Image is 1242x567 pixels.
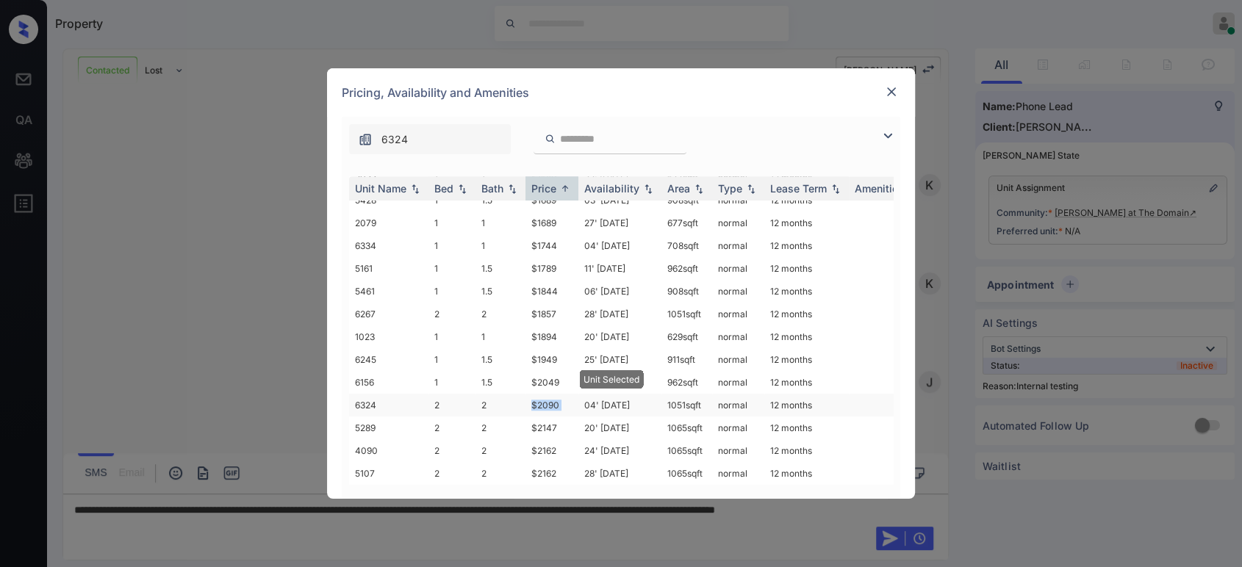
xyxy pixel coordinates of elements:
[584,182,639,195] div: Availability
[764,234,849,257] td: 12 months
[428,462,475,485] td: 2
[525,212,578,234] td: $1689
[661,303,712,325] td: 1051 sqft
[578,371,661,394] td: 08' [DATE]
[578,325,661,348] td: 20' [DATE]
[525,325,578,348] td: $1894
[764,303,849,325] td: 12 months
[428,280,475,303] td: 1
[712,234,764,257] td: normal
[428,439,475,462] td: 2
[408,184,423,194] img: sorting
[349,234,428,257] td: 6334
[578,234,661,257] td: 04' [DATE]
[764,212,849,234] td: 12 months
[525,303,578,325] td: $1857
[884,84,899,99] img: close
[475,371,525,394] td: 1.5
[712,394,764,416] td: normal
[349,303,428,325] td: 6267
[475,348,525,371] td: 1.5
[475,394,525,416] td: 2
[558,183,572,194] img: sorting
[770,182,827,195] div: Lease Term
[641,184,656,194] img: sorting
[349,212,428,234] td: 2079
[764,280,849,303] td: 12 months
[578,257,661,280] td: 11' [DATE]
[428,257,475,280] td: 1
[475,303,525,325] td: 2
[475,212,525,234] td: 1
[475,416,525,439] td: 2
[349,325,428,348] td: 1023
[712,348,764,371] td: normal
[349,348,428,371] td: 6245
[578,462,661,485] td: 28' [DATE]
[661,325,712,348] td: 629 sqft
[661,394,712,416] td: 1051 sqft
[718,182,742,195] div: Type
[545,132,556,145] img: icon-zuma
[661,257,712,280] td: 962 sqft
[327,68,915,117] div: Pricing, Availability and Amenities
[712,257,764,280] td: normal
[525,234,578,257] td: $1744
[475,462,525,485] td: 2
[525,348,578,371] td: $1949
[712,416,764,439] td: normal
[475,257,525,280] td: 1.5
[355,182,406,195] div: Unit Name
[455,184,470,194] img: sorting
[667,182,690,195] div: Area
[712,439,764,462] td: normal
[428,325,475,348] td: 1
[428,371,475,394] td: 1
[349,280,428,303] td: 5461
[349,371,428,394] td: 6156
[525,439,578,462] td: $2162
[828,184,843,194] img: sorting
[349,257,428,280] td: 5161
[712,325,764,348] td: normal
[525,394,578,416] td: $2090
[578,212,661,234] td: 27' [DATE]
[475,280,525,303] td: 1.5
[428,303,475,325] td: 2
[692,184,706,194] img: sorting
[349,439,428,462] td: 4090
[475,234,525,257] td: 1
[712,371,764,394] td: normal
[661,280,712,303] td: 908 sqft
[764,348,849,371] td: 12 months
[764,394,849,416] td: 12 months
[428,348,475,371] td: 1
[661,416,712,439] td: 1065 sqft
[712,462,764,485] td: normal
[428,416,475,439] td: 2
[475,439,525,462] td: 2
[434,182,453,195] div: Bed
[578,348,661,371] td: 25' [DATE]
[505,184,520,194] img: sorting
[428,234,475,257] td: 1
[578,394,661,416] td: 04' [DATE]
[764,462,849,485] td: 12 months
[475,325,525,348] td: 1
[764,416,849,439] td: 12 months
[428,394,475,416] td: 2
[712,280,764,303] td: normal
[712,212,764,234] td: normal
[764,257,849,280] td: 12 months
[764,439,849,462] td: 12 months
[578,439,661,462] td: 24' [DATE]
[764,325,849,348] td: 12 months
[855,182,904,195] div: Amenities
[525,416,578,439] td: $2147
[661,348,712,371] td: 911 sqft
[531,182,556,195] div: Price
[744,184,758,194] img: sorting
[661,371,712,394] td: 962 sqft
[764,371,849,394] td: 12 months
[358,132,373,147] img: icon-zuma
